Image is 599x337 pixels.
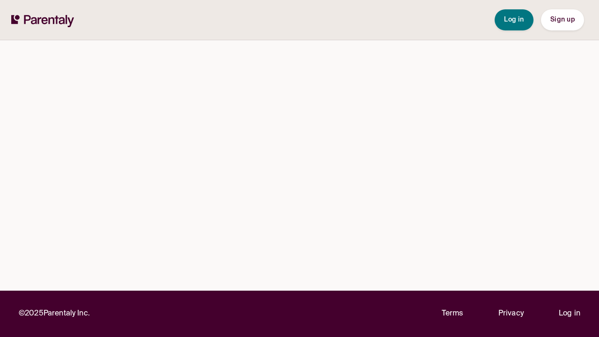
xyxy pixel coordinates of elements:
[19,308,90,320] p: © 2025 Parentaly Inc.
[442,308,463,320] a: Terms
[504,16,524,23] span: Log in
[498,308,524,320] a: Privacy
[559,308,580,320] a: Log in
[550,16,575,23] span: Sign up
[495,9,533,30] button: Log in
[541,9,584,30] button: Sign up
